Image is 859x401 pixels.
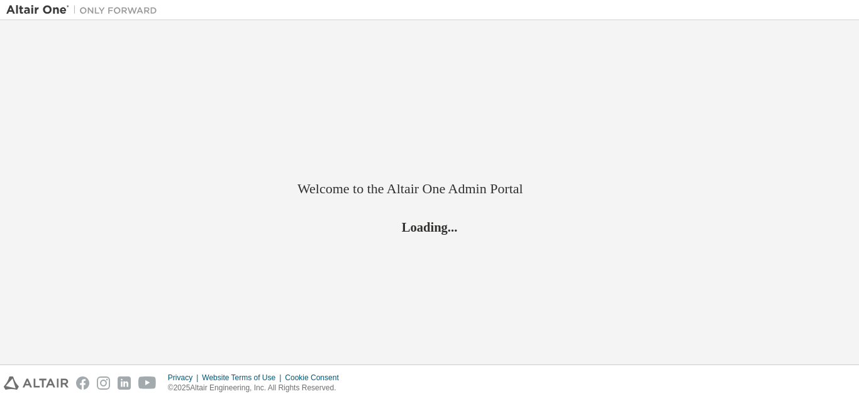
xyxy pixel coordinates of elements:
img: youtube.svg [138,376,157,390]
img: instagram.svg [97,376,110,390]
img: altair_logo.svg [4,376,69,390]
h2: Welcome to the Altair One Admin Portal [297,180,562,198]
img: facebook.svg [76,376,89,390]
img: Altair One [6,4,163,16]
h2: Loading... [297,218,562,235]
img: linkedin.svg [118,376,131,390]
div: Website Terms of Use [202,373,285,383]
div: Privacy [168,373,202,383]
div: Cookie Consent [285,373,346,383]
p: © 2025 Altair Engineering, Inc. All Rights Reserved. [168,383,346,393]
